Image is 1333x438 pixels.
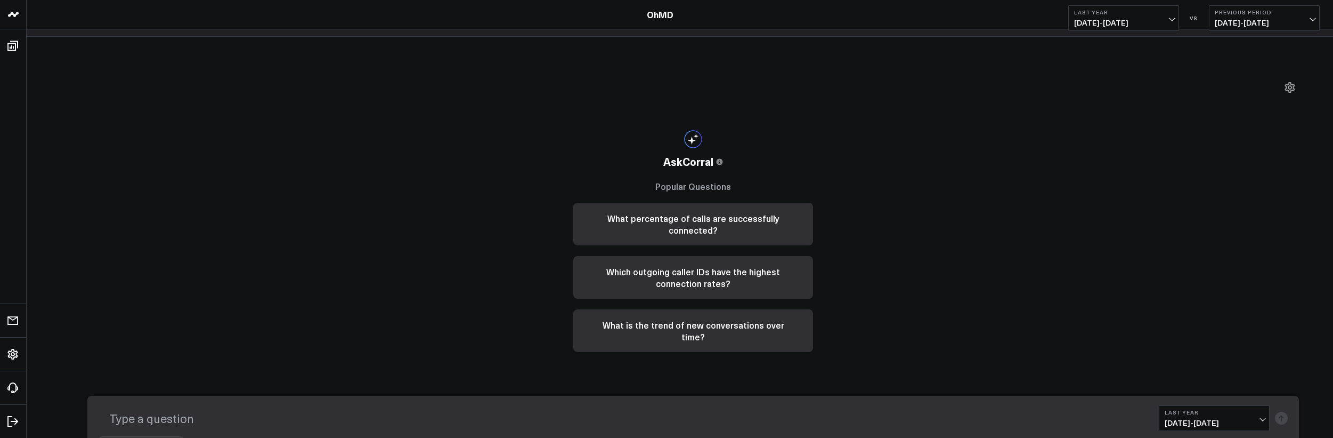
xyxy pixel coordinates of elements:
span: [DATE] - [DATE] [1074,19,1173,27]
a: OhMD [647,9,673,20]
span: [DATE] - [DATE] [1165,419,1264,427]
span: [DATE] - [DATE] [1215,19,1314,27]
button: Last Year[DATE]-[DATE] [1159,405,1270,431]
button: What percentage of calls are successfully connected? [573,203,813,245]
h3: Popular Questions [573,180,813,192]
span: AskCorral [663,154,713,170]
div: VS [1184,15,1204,21]
button: Which outgoing caller IDs have the highest connection rates? [573,256,813,299]
button: What is the trend of new conversations over time? [573,309,813,352]
b: Previous Period [1215,9,1314,15]
b: Last Year [1165,409,1264,416]
button: Last Year[DATE]-[DATE] [1068,5,1179,31]
button: Previous Period[DATE]-[DATE] [1209,5,1320,31]
b: Last Year [1074,9,1173,15]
